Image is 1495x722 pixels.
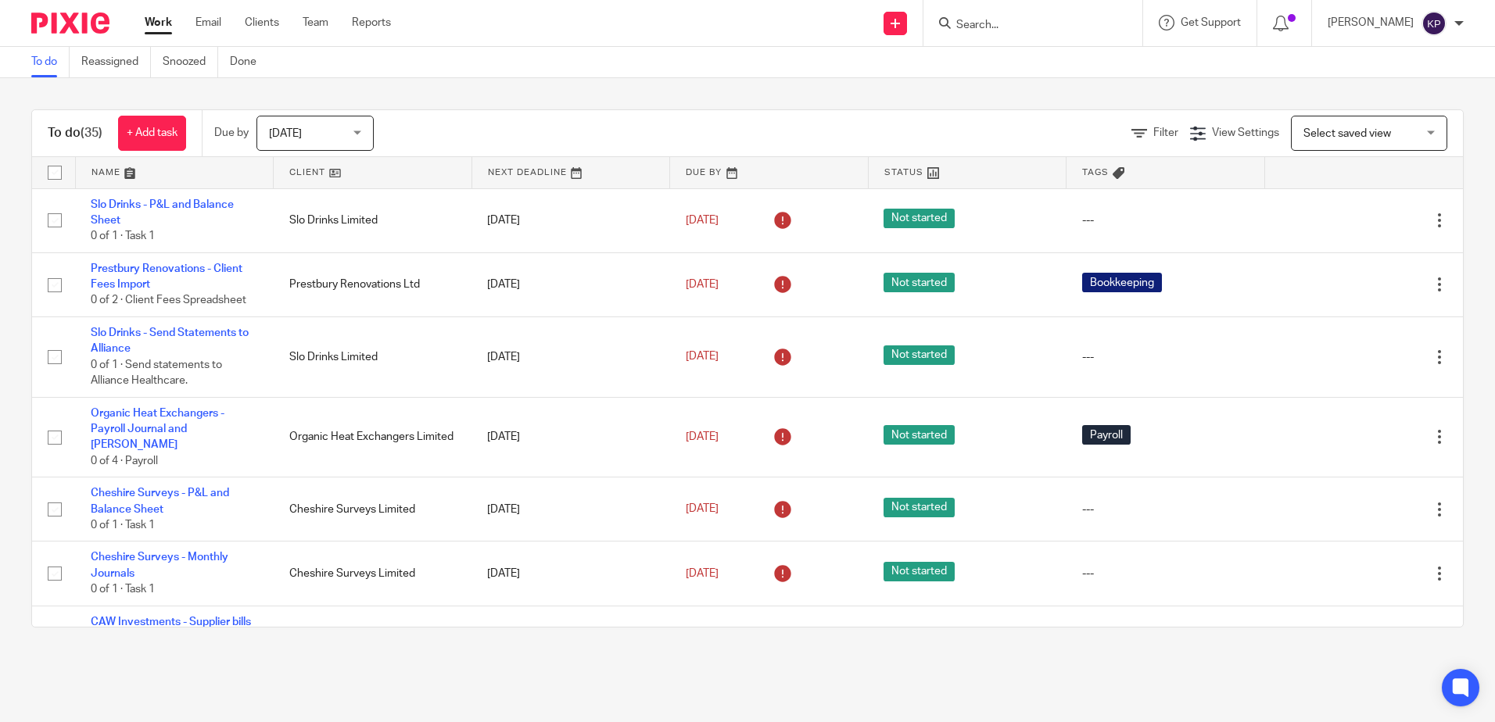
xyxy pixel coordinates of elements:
a: Reassigned [81,47,151,77]
span: [DATE] [686,568,719,579]
div: --- [1082,502,1249,517]
span: View Settings [1212,127,1279,138]
td: [DATE] [471,477,670,541]
a: Clients [245,15,279,30]
div: --- [1082,213,1249,228]
td: Cheshire Surveys Limited [274,477,472,541]
span: Payroll [1082,425,1131,445]
a: Cheshire Surveys - P&L and Balance Sheet [91,488,229,514]
td: [DATE] [471,606,670,702]
td: Organic Heat Exchangers Limited [274,397,472,477]
a: Cheshire Surveys - Monthly Journals [91,552,228,578]
a: Team [303,15,328,30]
span: Select saved view [1303,128,1391,139]
span: Not started [884,425,955,445]
a: Snoozed [163,47,218,77]
td: Caw Investments Ltd [274,606,472,702]
div: --- [1082,349,1249,365]
span: Filter [1153,127,1178,138]
a: + Add task [118,116,186,151]
span: [DATE] [686,431,719,442]
a: Done [230,47,268,77]
a: Slo Drinks - P&L and Balance Sheet [91,199,234,226]
input: Search [955,19,1095,33]
span: Not started [884,498,955,517]
a: Work [145,15,172,30]
span: 0 of 4 · Payroll [91,456,158,466]
td: [DATE] [471,188,670,252]
span: Not started [884,273,955,292]
a: CAW Investments - Supplier bills imported from [PERSON_NAME] [91,617,251,643]
span: [DATE] [686,352,719,363]
span: 0 of 1 · Send statements to Alliance Healthcare. [91,359,222,387]
span: 0 of 1 · Task 1 [91,520,155,531]
a: Reports [352,15,391,30]
span: Tags [1082,168,1109,177]
img: Pixie [31,13,109,34]
span: (35) [81,127,102,139]
h1: To do [48,125,102,141]
a: Slo Drinks - Send Statements to Alliance [91,327,249,354]
span: 0 of 2 · Client Fees Spreadsheet [91,295,246,306]
p: [PERSON_NAME] [1328,15,1414,30]
span: Bookkeeping [1082,273,1162,292]
span: 0 of 1 · Task 1 [91,584,155,595]
td: Prestbury Renovations Ltd [274,252,472,316]
span: Not started [884,345,955,365]
td: [DATE] [471,252,670,316]
td: [DATE] [471,397,670,477]
span: 0 of 1 · Task 1 [91,231,155,241]
span: [DATE] [686,215,719,226]
img: svg%3E [1422,11,1447,36]
span: Not started [884,209,955,228]
span: [DATE] [269,128,302,139]
a: Email [195,15,221,30]
span: [DATE] [686,279,719,290]
a: Prestbury Renovations - Client Fees Import [91,263,242,290]
p: Due by [214,125,249,141]
span: Get Support [1181,17,1241,28]
span: Not started [884,562,955,581]
td: [DATE] [471,541,670,606]
div: --- [1082,566,1249,581]
a: To do [31,47,70,77]
td: Slo Drinks Limited [274,188,472,252]
td: Slo Drinks Limited [274,316,472,397]
td: [DATE] [471,316,670,397]
a: Organic Heat Exchangers - Payroll Journal and [PERSON_NAME] [91,408,224,451]
span: [DATE] [686,504,719,515]
td: Cheshire Surveys Limited [274,541,472,606]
